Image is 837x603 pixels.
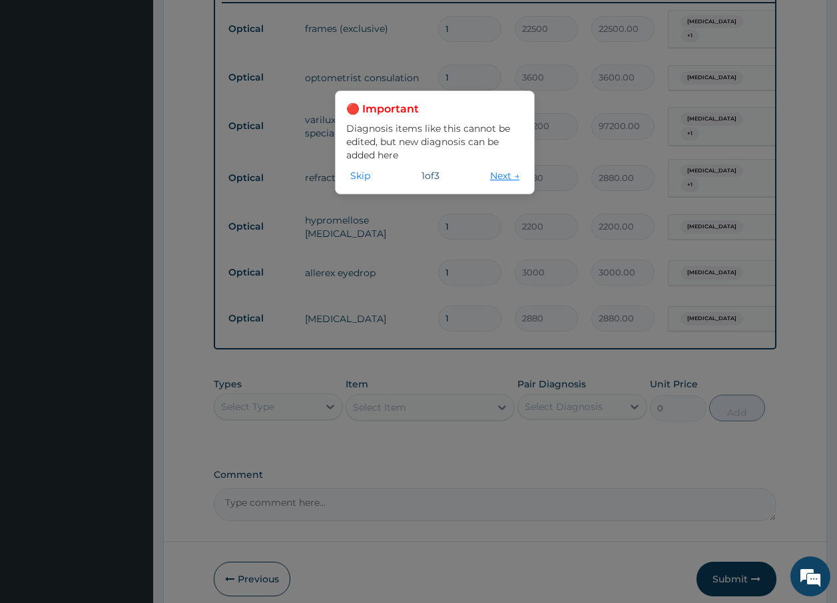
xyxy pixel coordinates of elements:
span: 1 of 3 [421,169,439,182]
h3: 🔴 Important [346,102,523,116]
p: Diagnosis items like this cannot be edited, but new diagnosis can be added here [346,122,523,162]
button: Next → [486,168,523,183]
img: d_794563401_company_1708531726252_794563401 [25,67,54,100]
textarea: Type your message and hit 'Enter' [7,363,254,410]
span: We're online! [77,168,184,302]
div: Chat with us now [69,75,224,92]
button: Skip [346,168,374,183]
div: Minimize live chat window [218,7,250,39]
